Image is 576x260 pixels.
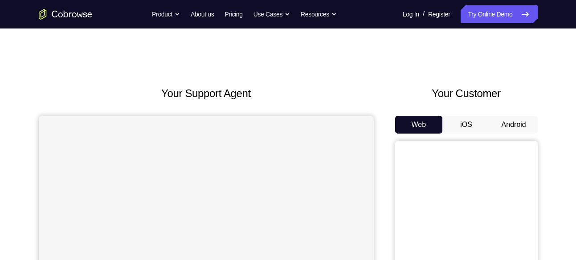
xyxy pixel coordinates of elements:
[152,5,180,23] button: Product
[395,85,538,102] h2: Your Customer
[490,116,538,134] button: Android
[39,85,374,102] h2: Your Support Agent
[191,5,214,23] a: About us
[253,5,290,23] button: Use Cases
[442,116,490,134] button: iOS
[225,5,242,23] a: Pricing
[461,5,537,23] a: Try Online Demo
[423,9,425,20] span: /
[301,5,337,23] button: Resources
[39,9,92,20] a: Go to the home page
[403,5,419,23] a: Log In
[395,116,443,134] button: Web
[428,5,450,23] a: Register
